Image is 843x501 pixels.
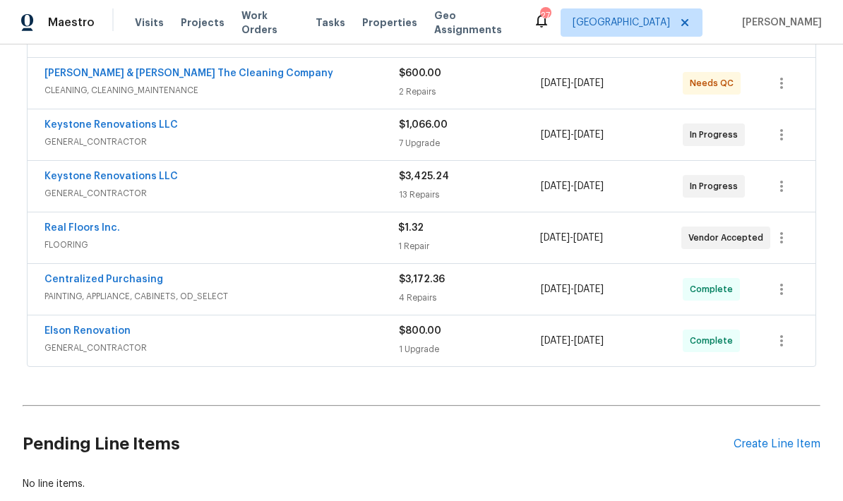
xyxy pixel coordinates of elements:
a: Keystone Renovations LLC [44,171,178,181]
span: Visits [135,16,164,30]
span: [GEOGRAPHIC_DATA] [573,16,670,30]
div: 1 Repair [398,239,539,253]
span: Geo Assignments [434,8,516,37]
div: 13 Repairs [399,188,541,202]
span: GENERAL_CONTRACTOR [44,341,399,355]
span: [DATE] [541,284,570,294]
div: Create Line Item [734,437,820,451]
span: [DATE] [574,181,604,191]
span: - [541,334,604,348]
div: 2 Repairs [399,85,541,99]
span: $600.00 [399,68,441,78]
span: [PERSON_NAME] [736,16,822,30]
span: Work Orders [241,8,299,37]
div: 7 Upgrade [399,136,541,150]
span: [DATE] [540,233,570,243]
a: Real Floors Inc. [44,223,120,233]
span: GENERAL_CONTRACTOR [44,186,399,200]
span: PAINTING, APPLIANCE, CABINETS, OD_SELECT [44,289,399,303]
h2: Pending Line Items [23,411,734,477]
span: [DATE] [574,336,604,346]
span: - [540,231,603,245]
span: In Progress [690,128,743,142]
span: [DATE] [541,336,570,346]
span: [DATE] [541,130,570,140]
span: $3,172.36 [399,274,445,284]
span: In Progress [690,179,743,193]
div: No line items. [23,477,820,491]
span: CLEANING, CLEANING_MAINTENANCE [44,83,399,97]
a: [PERSON_NAME] & [PERSON_NAME] The Cleaning Company [44,68,333,78]
span: [DATE] [574,78,604,88]
span: FLOORING [44,238,398,252]
a: Elson Renovation [44,326,131,336]
span: - [541,76,604,90]
span: $3,425.24 [399,171,449,181]
span: - [541,128,604,142]
span: Complete [690,334,739,348]
span: [DATE] [573,233,603,243]
span: [DATE] [541,181,570,191]
span: $1.32 [398,223,424,233]
span: Properties [362,16,417,30]
div: 4 Repairs [399,291,541,305]
a: Centralized Purchasing [44,274,163,284]
div: 1 Upgrade [399,342,541,356]
span: [DATE] [574,284,604,294]
span: - [541,282,604,296]
span: [DATE] [574,130,604,140]
span: - [541,179,604,193]
span: $1,066.00 [399,120,448,130]
span: Complete [690,282,739,296]
span: Vendor Accepted [688,231,769,245]
div: 27 [540,8,550,23]
span: Needs QC [690,76,739,90]
span: Maestro [48,16,95,30]
span: Projects [181,16,225,30]
span: $800.00 [399,326,441,336]
span: GENERAL_CONTRACTOR [44,135,399,149]
a: Keystone Renovations LLC [44,120,178,130]
span: Tasks [316,18,345,28]
span: [DATE] [541,78,570,88]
